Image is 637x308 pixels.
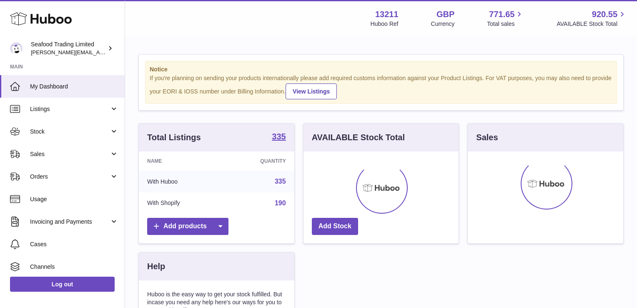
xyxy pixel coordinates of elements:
div: Huboo Ref [371,20,399,28]
a: 771.65 Total sales [487,9,524,28]
div: Seafood Trading Limited [31,40,106,56]
span: Listings [30,105,110,113]
span: Cases [30,240,118,248]
strong: Notice [150,66,612,73]
img: nathaniellynch@rickstein.com [10,42,23,55]
div: Currency [431,20,455,28]
td: With Shopify [139,192,223,214]
a: 335 [272,132,286,142]
span: Orders [30,173,110,181]
span: Sales [30,150,110,158]
div: If you're planning on sending your products internationally please add required customs informati... [150,74,612,99]
a: Add products [147,218,228,235]
a: 190 [275,199,286,207]
td: With Huboo [139,171,223,192]
h3: Help [147,261,165,272]
span: Invoicing and Payments [30,218,110,226]
span: 920.55 [592,9,617,20]
h3: AVAILABLE Stock Total [312,132,405,143]
a: 920.55 AVAILABLE Stock Total [557,9,627,28]
span: Stock [30,128,110,136]
strong: 13211 [375,9,399,20]
span: [PERSON_NAME][EMAIL_ADDRESS][DOMAIN_NAME] [31,49,167,56]
span: Usage [30,195,118,203]
span: AVAILABLE Stock Total [557,20,627,28]
a: Add Stock [312,218,358,235]
strong: GBP [436,9,454,20]
a: View Listings [286,83,337,99]
h3: Total Listings [147,132,201,143]
strong: 335 [272,132,286,141]
span: 771.65 [489,9,514,20]
th: Quantity [223,151,294,171]
span: My Dashboard [30,83,118,91]
th: Name [139,151,223,171]
span: Channels [30,263,118,271]
a: 335 [275,178,286,185]
h3: Sales [476,132,498,143]
span: Total sales [487,20,524,28]
a: Log out [10,277,115,292]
